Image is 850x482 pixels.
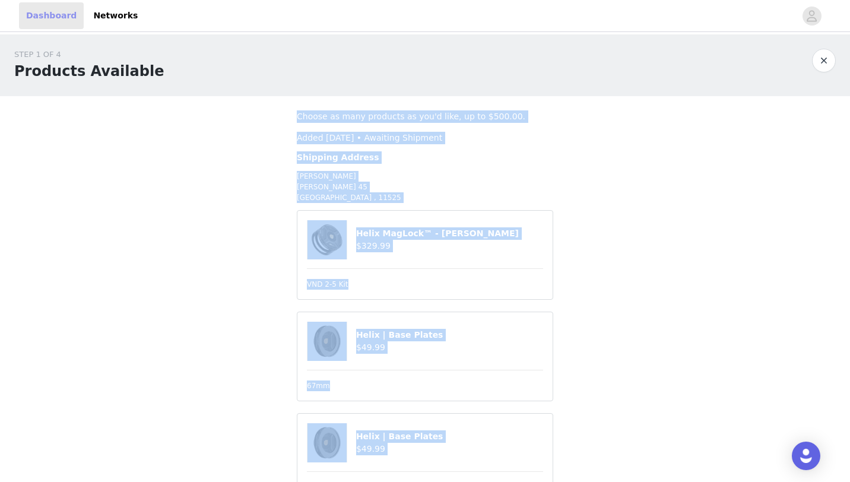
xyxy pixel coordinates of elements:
[14,61,164,82] h1: Products Available
[792,442,820,470] div: Open Intercom Messenger
[307,220,347,259] img: Helix MagLock™ - McKinnon
[307,380,330,391] span: 67mm
[356,430,543,443] h4: Helix | Base Plates
[356,443,543,455] h4: $49.99
[297,151,553,164] h4: Shipping Address
[356,227,543,240] h4: Helix MagLock™ - [PERSON_NAME]
[297,110,553,123] p: Choose as many products as you'd like, up to $500.00.
[307,423,347,462] img: Helix | Base Plates
[14,49,164,61] div: STEP 1 OF 4
[307,322,347,361] img: Helix | Base Plates
[356,329,543,341] h4: Helix | Base Plates
[806,7,817,26] div: avatar
[297,133,442,142] span: Added [DATE] • Awaiting Shipment
[356,341,543,354] h4: $49.99
[307,279,348,290] span: VND 2-5 Kit
[297,171,553,203] p: [PERSON_NAME] [PERSON_NAME] 45 [GEOGRAPHIC_DATA] , 11525
[86,2,145,29] a: Networks
[19,2,84,29] a: Dashboard
[356,240,543,252] h4: $329.99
